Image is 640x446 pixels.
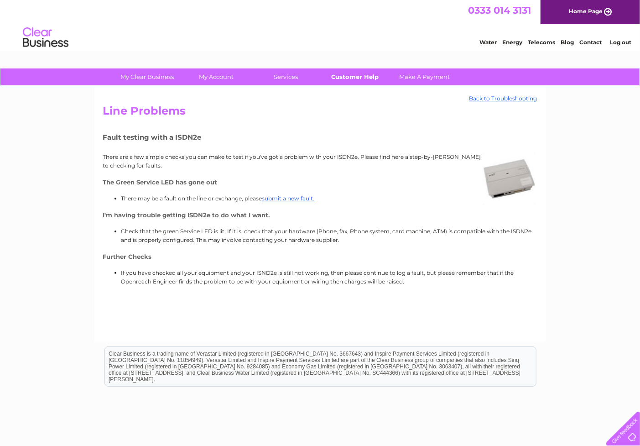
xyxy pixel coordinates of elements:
a: Energy [502,39,522,46]
a: 0333 014 3131 [468,5,531,16]
div: Clear Business is a trading name of Verastar Limited (registered in [GEOGRAPHIC_DATA] No. 3667643... [105,5,536,44]
li: If you have checked all your equipment and your ISND2e is still not working, then please continue... [121,268,537,286]
h2: Line Problems [103,105,537,122]
a: Blog [561,39,574,46]
li: Check that the green Service LED is lit. If it is, check that your hardware (Phone, fax, Phone sy... [121,227,537,244]
h4: The Green Service LED has gone out [103,179,537,186]
a: Telecoms [528,39,555,46]
a: Back to Troubleshooting [469,95,537,102]
p: There are a few simple checks you can make to test if you've got a problem with your ISDN2e. Plea... [103,152,537,170]
h4: Further Checks [103,253,537,260]
a: Make A Payment [387,68,462,85]
a: My Clear Business [109,68,185,85]
img: logo.png [22,24,69,52]
a: Customer Help [317,68,393,85]
h4: I'm having trouble getting ISDN2e to do what I want. [103,212,537,219]
a: Services [248,68,323,85]
a: Water [479,39,497,46]
a: Contact [579,39,602,46]
h5: Fault testing with a ISDN2e [103,133,537,141]
li: There may be a fault on the line or exchange, please [121,194,537,203]
a: Log out [610,39,631,46]
a: submit a new fault. [262,195,315,202]
a: My Account [179,68,254,85]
